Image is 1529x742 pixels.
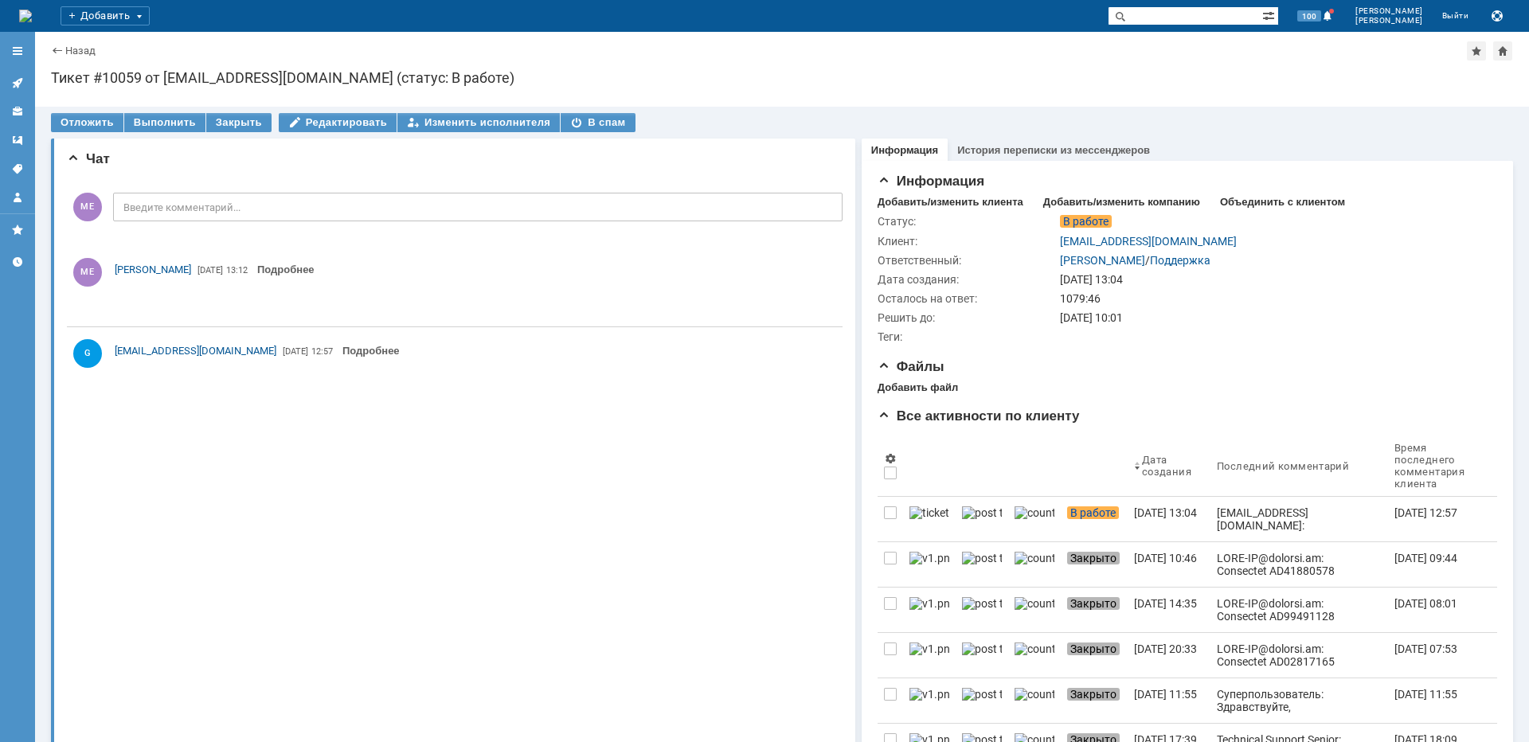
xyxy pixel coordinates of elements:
img: counter.png [1015,552,1054,564]
div: Тикет #10059 от [EMAIL_ADDRESS][DOMAIN_NAME] (статус: В работе) [51,70,1513,86]
span: Закрыто [1067,688,1120,701]
a: counter.png [1008,497,1061,541]
div: Добавить файл [878,381,958,394]
span: [DATE] 10:01 [1060,311,1123,324]
a: counter.png [1008,633,1061,678]
div: [DATE] 20:33 [1134,642,1197,655]
div: [DATE] 08:01 [1394,597,1457,610]
a: [PERSON_NAME] [115,262,191,278]
span: 12:57 [311,346,333,357]
a: v1.png [903,542,956,587]
span: [EMAIL_ADDRESS][DOMAIN_NAME] [115,345,276,357]
div: [DATE] 13:04 [1134,506,1197,519]
img: v1.png [909,597,949,610]
a: [PERSON_NAME] [1060,254,1145,267]
img: ticket_notification.png [909,506,949,519]
a: Подробнее [257,264,315,275]
div: [DATE] 14:35 [1134,597,1197,610]
a: post ticket.png [956,497,1008,541]
a: Закрыто [1061,588,1128,632]
div: [DATE] 07:53 [1394,642,1457,655]
a: post ticket.png [956,588,1008,632]
span: В работе [1067,506,1119,519]
img: v1.png [909,552,949,564]
a: [DATE] 09:44 [1388,542,1484,587]
a: Мой профиль [5,185,30,210]
div: Клиент: [878,235,1057,248]
button: Сохранить лог [1488,6,1507,25]
a: v1.png [903,633,956,678]
a: LORE-IP@dolorsi.am: Consectet AD41880578 elitseddo e Temporinci UT26630505 laboree. D Magnaaliq, ... [1210,542,1388,587]
div: / [1060,254,1210,267]
div: [DATE] 11:55 [1134,688,1197,701]
a: Закрыто [1061,678,1128,723]
span: 100 [1297,10,1321,21]
a: [DATE] 11:55 [1128,678,1210,723]
div: 1079:46 [1060,292,1488,305]
a: Закрыто [1061,542,1128,587]
a: [EMAIL_ADDRESS][DOMAIN_NAME] [115,343,276,359]
div: Объединить с клиентом [1220,196,1345,209]
span: [PERSON_NAME] [1355,6,1423,16]
div: [DATE] 12:57 [1394,506,1457,519]
a: Шаблоны комментариев [5,127,30,153]
div: Добавить [61,6,150,25]
a: [DATE] 10:46 [1128,542,1210,587]
a: Активности [5,70,30,96]
span: Информация [878,174,984,189]
a: counter.png [1008,588,1061,632]
a: counter.png [1008,542,1061,587]
img: v1.png [909,688,949,701]
div: Сделать домашней страницей [1493,41,1512,61]
img: post ticket.png [962,688,1002,701]
div: Теги: [878,330,1057,343]
a: Информация [871,144,938,156]
span: В работе [1060,215,1112,228]
img: post ticket.png [962,642,1002,655]
a: Закрыто [1061,633,1128,678]
a: Теги [5,156,30,182]
span: Все активности по клиенту [878,408,1080,424]
a: [EMAIL_ADDRESS][DOMAIN_NAME] [1060,235,1237,248]
a: [DATE] 20:33 [1128,633,1210,678]
div: Статус: [878,215,1057,228]
div: Дата создания [1142,454,1191,478]
a: [EMAIL_ADDRESS][DOMAIN_NAME]: ## Свой ответ добавьте перед этой строкой. Не удаляйте эту строку! ... [1210,497,1388,541]
img: counter.png [1015,597,1054,610]
span: [PERSON_NAME] [115,264,191,275]
div: Решить до: [878,311,1057,324]
a: [DATE] 11:55 [1388,678,1484,723]
a: Перейти на домашнюю страницу [19,10,32,22]
div: [DATE] 10:46 [1134,552,1197,564]
a: LORE-IP@dolorsi.am: Consectet AD02817165 elitseddo e Temporinci UT40764819 laboree. D Magnaaliq, ... [1210,633,1388,678]
img: counter.png [1015,642,1054,655]
div: Ответственный: [878,254,1057,267]
a: LORE-IP@dolorsi.am: Consectet AD99491128 elitseddo e Temporinci UT64790424 laboree. D Magnaaliq, ... [1210,588,1388,632]
div: Время последнего комментария клиента [1394,442,1465,490]
img: v1.png [909,642,949,655]
span: Закрыто [1067,597,1120,610]
a: Клиенты [5,99,30,124]
span: [DATE] [197,265,223,275]
a: Подробнее [342,345,400,357]
div: Добавить/изменить клиента [878,196,1023,209]
a: counter.png [1008,678,1061,723]
span: МЕ [73,193,102,221]
a: Суперпользователь: Здравствуйте, [EMAIL_ADDRESS][DOMAIN_NAME] ! Ваше обращение зарегистрировано в... [1210,678,1388,723]
span: Настройки [884,452,897,465]
span: [PERSON_NAME] [1355,16,1423,25]
a: post ticket.png [956,678,1008,723]
a: v1.png [903,588,956,632]
a: post ticket.png [956,633,1008,678]
a: В работе [1061,497,1128,541]
img: counter.png [1015,506,1054,519]
span: Чат [67,151,110,166]
div: Осталось на ответ: [878,292,1057,305]
span: [DATE] [283,346,308,357]
div: [DATE] 09:44 [1394,552,1457,564]
span: 13:12 [226,265,248,275]
a: История переписки из мессенджеров [957,144,1150,156]
div: Последний комментарий [1217,460,1349,472]
span: Файлы [878,359,944,374]
a: ticket_notification.png [903,497,956,541]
